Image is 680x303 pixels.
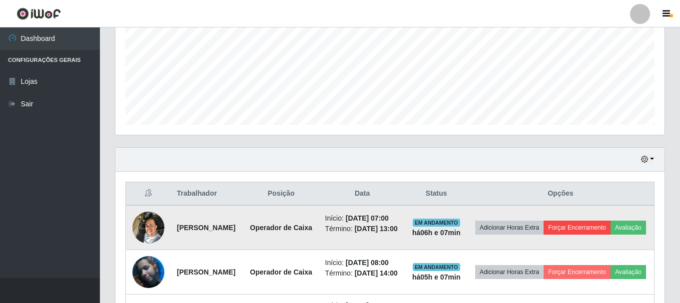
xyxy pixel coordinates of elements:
th: Opções [467,182,655,206]
time: [DATE] 13:00 [355,225,398,233]
button: Adicionar Horas Extra [475,265,544,279]
button: Avaliação [611,221,646,235]
strong: Operador de Caixa [250,268,312,276]
strong: [PERSON_NAME] [177,224,235,232]
strong: [PERSON_NAME] [177,268,235,276]
span: EM ANDAMENTO [413,263,460,271]
strong: Operador de Caixa [250,224,312,232]
li: Início: [325,213,400,224]
button: Avaliação [611,265,646,279]
strong: há 05 h e 07 min [412,273,461,281]
button: Forçar Encerramento [544,221,611,235]
img: 1725217718320.jpeg [132,206,164,249]
img: 1641606905427.jpeg [132,244,164,301]
li: Término: [325,268,400,279]
th: Data [319,182,406,206]
th: Posição [243,182,319,206]
li: Início: [325,258,400,268]
li: Término: [325,224,400,234]
span: EM ANDAMENTO [413,219,460,227]
time: [DATE] 07:00 [346,214,389,222]
strong: há 06 h e 07 min [412,229,461,237]
th: Trabalhador [171,182,243,206]
button: Adicionar Horas Extra [475,221,544,235]
time: [DATE] 14:00 [355,269,398,277]
th: Status [406,182,467,206]
button: Forçar Encerramento [544,265,611,279]
img: CoreUI Logo [16,7,61,20]
time: [DATE] 08:00 [346,259,389,267]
